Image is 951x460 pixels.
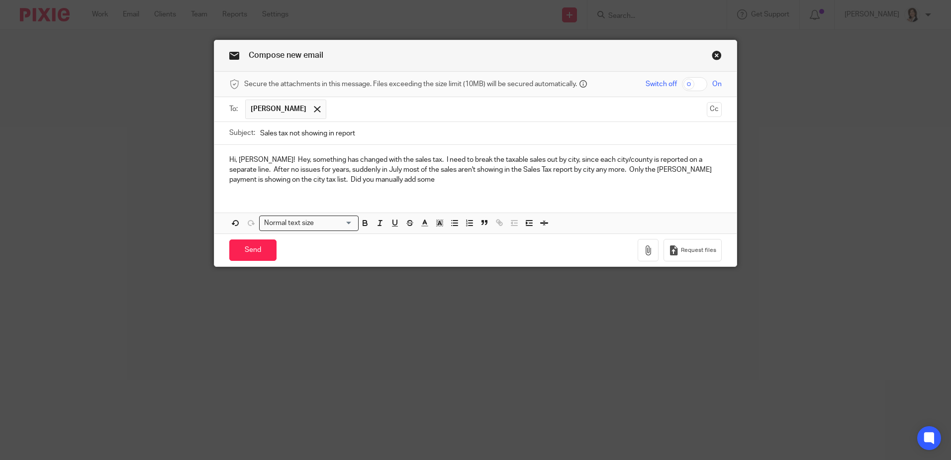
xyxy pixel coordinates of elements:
button: Cc [707,102,722,117]
a: Close this dialog window [712,50,722,64]
span: Secure the attachments in this message. Files exceeding the size limit (10MB) will be secured aut... [244,79,577,89]
span: Request files [681,246,716,254]
label: Subject: [229,128,255,138]
input: Send [229,239,277,261]
label: To: [229,104,240,114]
span: Normal text size [262,218,316,229]
span: [PERSON_NAME] [251,104,306,114]
div: Search for option [259,216,359,231]
button: Request files [664,239,721,261]
span: Switch off [646,79,677,89]
input: Search for option [317,218,353,229]
span: Compose new email [249,51,323,59]
span: On [712,79,722,89]
p: Hi, [PERSON_NAME]! Hey, something has changed with the sales tax. I need to break the taxable sal... [229,155,722,185]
